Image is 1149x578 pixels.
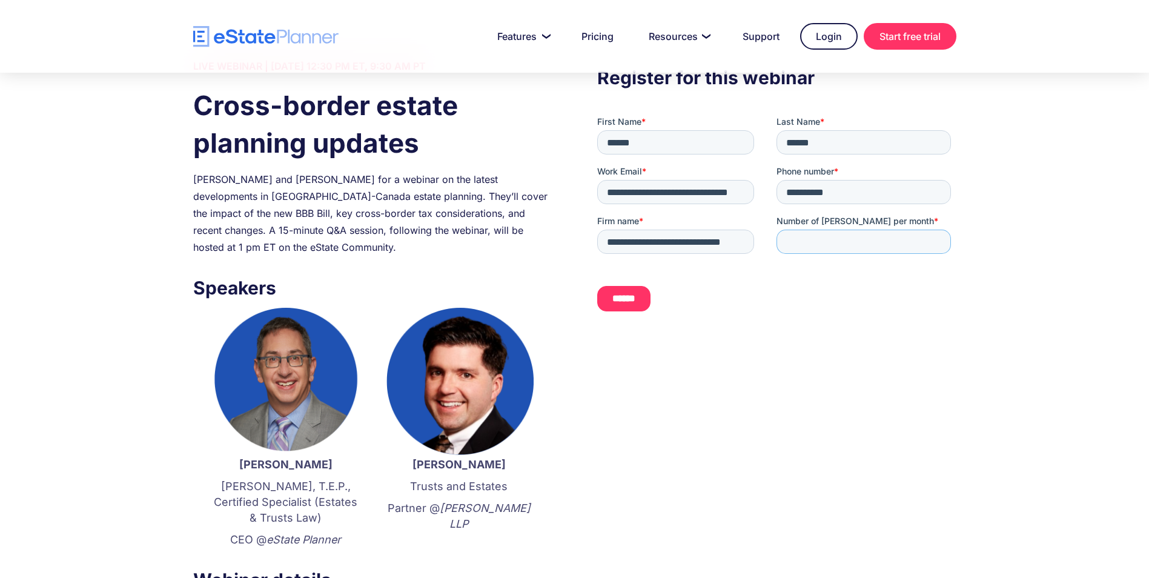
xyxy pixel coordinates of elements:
a: Support [728,24,794,48]
p: Partner @ [385,500,534,532]
p: Trusts and Estates [385,479,534,494]
strong: [PERSON_NAME] [239,458,333,471]
h3: Speakers [193,274,552,302]
iframe: Form 0 [597,116,956,322]
p: ‍ [385,538,534,554]
a: Features [483,24,561,48]
em: [PERSON_NAME] LLP [440,502,531,530]
p: CEO @ [211,532,360,548]
p: [PERSON_NAME], T.E.P., Certified Specialist (Estates & Trusts Law) [211,479,360,526]
strong: [PERSON_NAME] [412,458,506,471]
a: Resources [634,24,722,48]
div: [PERSON_NAME] and [PERSON_NAME] for a webinar on the latest developments in [GEOGRAPHIC_DATA]-Can... [193,171,552,256]
em: eState Planner [267,533,341,546]
a: home [193,26,339,47]
h1: Cross-border estate planning updates [193,87,552,162]
h3: Register for this webinar [597,64,956,91]
a: Start free trial [864,23,956,50]
a: Login [800,23,858,50]
a: Pricing [567,24,628,48]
